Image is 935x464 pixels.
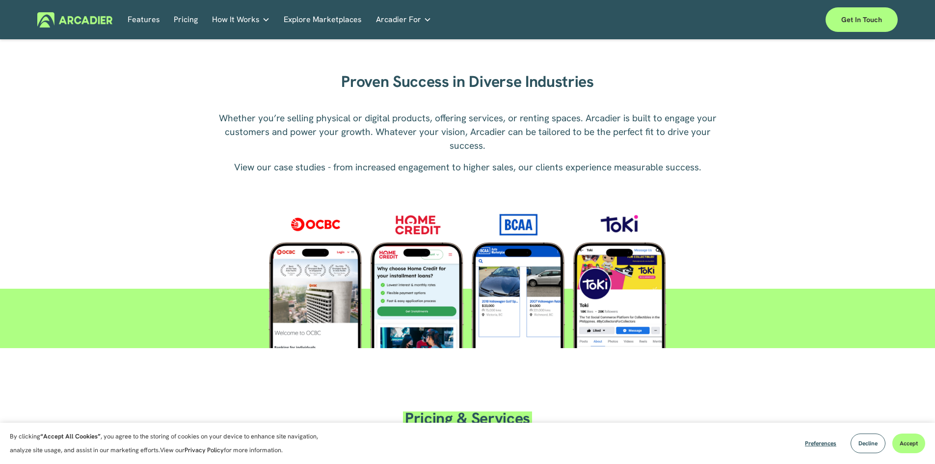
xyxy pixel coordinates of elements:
iframe: Chat Widget [886,417,935,464]
strong: “Accept All Cookies” [40,432,101,440]
a: folder dropdown [212,12,270,27]
span: Arcadier For [376,13,421,27]
button: Preferences [798,434,844,453]
strong: Proven Success in Diverse Industries [341,71,593,92]
a: Get in touch [826,7,898,32]
div: Виджет чата [886,417,935,464]
img: Arcadier [37,12,112,27]
p: By clicking , you agree to the storing of cookies on your device to enhance site navigation, anal... [10,430,329,457]
a: Pricing [174,12,198,27]
button: Decline [851,434,885,453]
span: How It Works [212,13,260,27]
p: View our case studies - from increased engagement to higher sales, our clients experience measura... [212,161,722,174]
a: Explore Marketplaces [284,12,362,27]
a: Privacy Policy [185,446,224,454]
span: Decline [858,439,878,447]
a: Features [128,12,160,27]
p: Whether you’re selling physical or digital products, offering services, or renting spaces. Arcadi... [212,111,722,153]
span: Preferences [805,439,836,447]
a: folder dropdown [376,12,431,27]
span: Pricing & Services [405,408,530,429]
